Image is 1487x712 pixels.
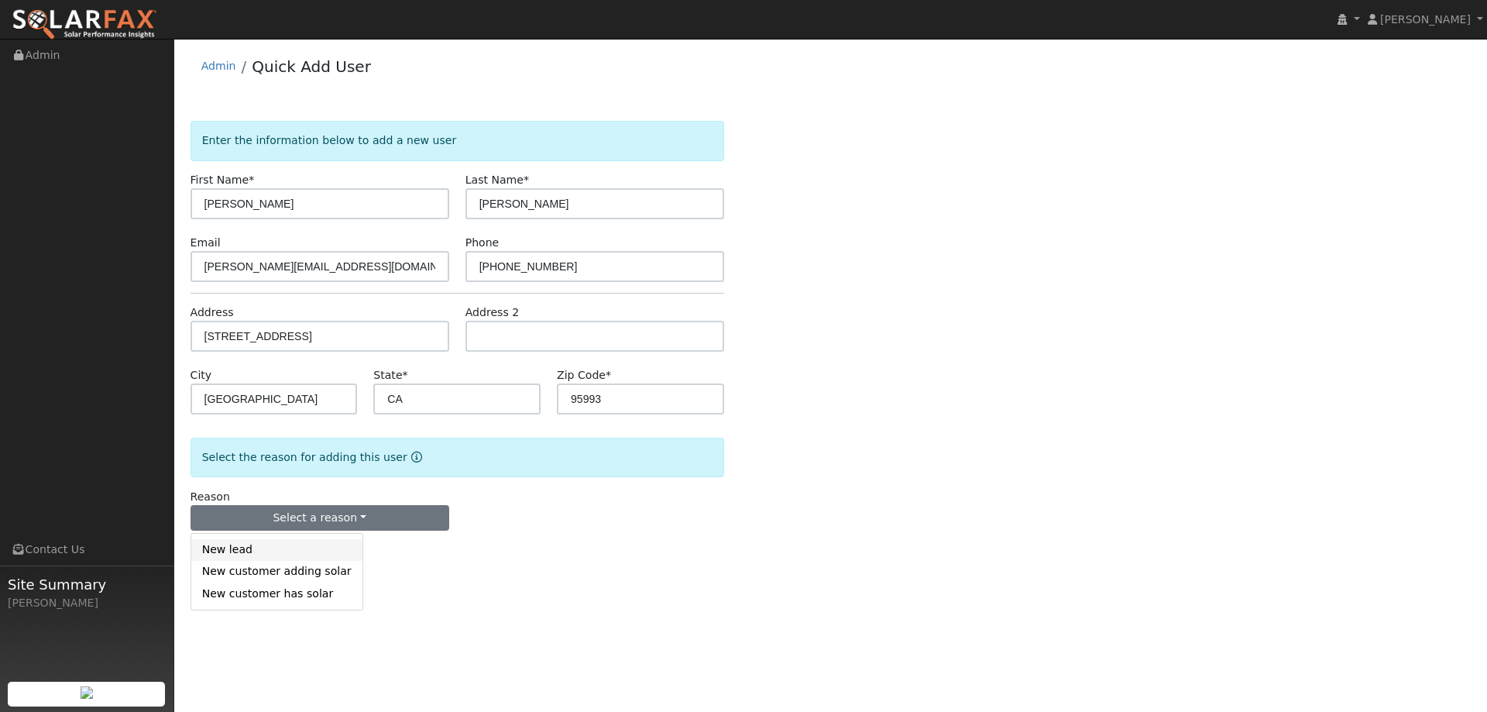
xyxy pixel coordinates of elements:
[191,438,724,477] div: Select the reason for adding this user
[81,686,93,699] img: retrieve
[407,451,422,463] a: Reason for new user
[403,369,408,381] span: Required
[191,505,449,531] button: Select a reason
[191,561,362,583] a: New customer adding solar
[557,367,611,384] label: Zip Code
[249,174,254,186] span: Required
[373,367,407,384] label: State
[191,539,362,561] a: New lead
[465,235,500,251] label: Phone
[191,304,234,321] label: Address
[465,304,520,321] label: Address 2
[8,574,166,595] span: Site Summary
[191,583,362,604] a: New customer has solar
[524,174,529,186] span: Required
[12,9,157,41] img: SolarFax
[191,121,724,160] div: Enter the information below to add a new user
[191,235,221,251] label: Email
[191,367,212,384] label: City
[465,172,529,188] label: Last Name
[201,60,236,72] a: Admin
[191,489,230,505] label: Reason
[252,57,371,76] a: Quick Add User
[8,595,166,611] div: [PERSON_NAME]
[1380,13,1471,26] span: [PERSON_NAME]
[191,172,255,188] label: First Name
[606,369,611,381] span: Required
